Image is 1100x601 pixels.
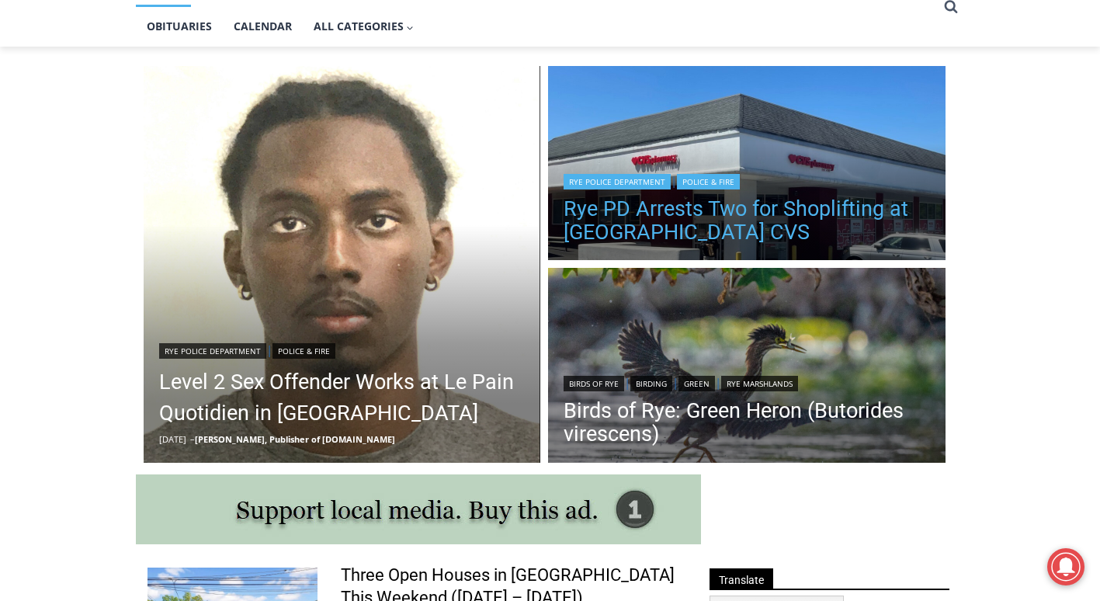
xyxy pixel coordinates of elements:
div: "the precise, almost orchestrated movements of cutting and assembling sushi and [PERSON_NAME] mak... [160,97,228,186]
a: Green [678,376,715,391]
span: – [190,433,195,445]
img: support local media, buy this ad [136,474,701,544]
span: Intern @ [DOMAIN_NAME] [406,155,720,189]
time: [DATE] [159,433,186,445]
div: | | | [564,373,930,391]
a: Level 2 Sex Offender Works at Le Pain Quotidien in [GEOGRAPHIC_DATA] [159,367,526,429]
a: Obituaries [136,7,223,46]
h4: Book [PERSON_NAME]'s Good Humor for Your Event [473,16,540,60]
div: | [564,171,930,189]
a: Police & Fire [677,174,740,189]
div: | [159,340,526,359]
a: Calendar [223,7,303,46]
a: Birds of Rye [564,376,624,391]
a: Open Tues. - Sun. [PHONE_NUMBER] [1,156,156,193]
a: Rye Marshlands [721,376,798,391]
div: "[PERSON_NAME] and I covered the [DATE] Parade, which was a really eye opening experience as I ha... [392,1,734,151]
a: Police & Fire [272,343,335,359]
div: Book [PERSON_NAME]'s Good Humor for Your Drive by Birthday [102,20,383,50]
a: Rye Police Department [564,174,671,189]
a: Rye PD Arrests Two for Shoplifting at [GEOGRAPHIC_DATA] CVS [564,197,930,244]
a: Read More Rye PD Arrests Two for Shoplifting at Boston Post Road CVS [548,66,946,265]
img: CVS edited MC Purchase St Downtown Rye #0002 2021-05-17 CVS Pharmacy Angle 2 IMG_0641 [548,66,946,265]
a: Birds of Rye: Green Heron (Butorides virescens) [564,399,930,446]
button: Child menu of All Categories [303,7,425,46]
a: Rye Police Department [159,343,266,359]
span: Open Tues. - Sun. [PHONE_NUMBER] [5,160,152,219]
img: s_800_d653096d-cda9-4b24-94f4-9ae0c7afa054.jpeg [376,1,469,71]
span: Translate [710,568,773,589]
img: (PHOTO: Green Heron (Butorides virescens) at the Marshlands Conservancy in Rye, New York. Credit:... [548,268,946,467]
img: (PHOTO: Rye PD advised the community on Thursday, November 14, 2024 of a Level 2 Sex Offender, 29... [144,66,541,464]
a: Book [PERSON_NAME]'s Good Humor for Your Event [461,5,560,71]
a: [PERSON_NAME], Publisher of [DOMAIN_NAME] [195,433,395,445]
a: Read More Birds of Rye: Green Heron (Butorides virescens) [548,268,946,467]
a: Birding [630,376,672,391]
a: Read More Level 2 Sex Offender Works at Le Pain Quotidien in Rye [144,66,541,464]
a: Intern @ [DOMAIN_NAME] [373,151,752,193]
